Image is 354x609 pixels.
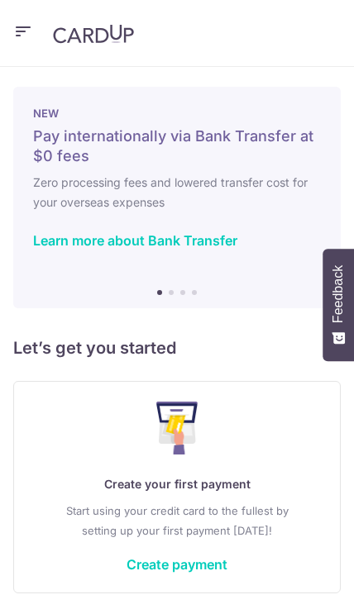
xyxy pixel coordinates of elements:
[323,248,354,360] button: Feedback - Show survey
[13,335,341,361] h5: Let’s get you started
[33,232,237,249] a: Learn more about Bank Transfer
[127,556,227,573] a: Create payment
[156,402,199,454] img: Make Payment
[34,501,320,540] p: Start using your credit card to the fullest by setting up your first payment [DATE]!
[34,474,320,494] p: Create your first payment
[53,24,134,44] img: CardUp
[331,264,346,322] span: Feedback
[33,173,321,212] h6: Zero processing fees and lowered transfer cost for your overseas expenses
[33,126,321,166] h5: Pay internationally via Bank Transfer at $0 fees
[33,107,321,120] p: NEW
